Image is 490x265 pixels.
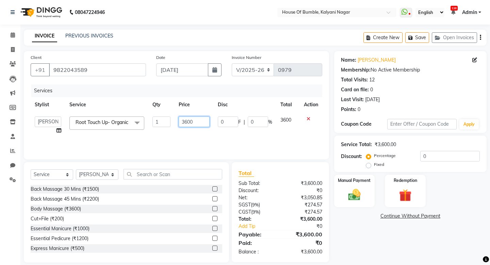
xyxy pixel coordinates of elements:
div: Cut+File (₹200) [31,215,64,222]
div: Back Massage 45 Mins (₹2200) [31,196,99,203]
div: ₹0 [288,223,327,230]
div: 12 [369,76,375,83]
div: Service Total: [341,141,372,148]
input: Search by Name/Mobile/Email/Code [49,63,146,76]
span: Total [239,170,254,177]
div: ( ) [233,208,280,216]
div: Essential Manicure (₹1000) [31,225,89,232]
div: Net: [233,194,280,201]
div: ( ) [233,201,280,208]
b: 08047224946 [75,3,105,22]
span: 9% [252,202,259,207]
span: % [268,119,272,126]
div: Discount: [341,153,362,160]
input: Search or Scan [124,169,222,180]
button: Apply [459,119,479,129]
div: ₹3,600.00 [280,180,327,187]
th: Qty [148,97,175,112]
img: _gift.svg [395,188,415,203]
label: Invoice Number [232,54,261,61]
div: Express Manicure (₹500) [31,245,84,252]
th: Disc [214,97,276,112]
span: CGST [239,209,251,215]
th: Total [276,97,300,112]
img: logo [17,3,64,22]
span: 3600 [280,117,291,123]
span: Root Touch Up- Organic [76,119,128,125]
label: Manual Payment [338,177,371,184]
span: F [238,119,241,126]
span: 9% [252,209,259,215]
a: Add Tip [233,223,288,230]
label: Fixed [374,161,384,168]
div: ₹0 [280,239,327,247]
span: | [244,119,245,126]
th: Price [175,97,214,112]
div: Balance : [233,248,280,255]
th: Service [65,97,148,112]
div: Essential Pedicure (₹1200) [31,235,88,242]
div: Last Visit: [341,96,364,103]
button: Create New [363,32,403,43]
div: ₹3,600.00 [280,216,327,223]
div: [DATE] [365,96,380,103]
div: ₹3,050.85 [280,194,327,201]
div: 0 [358,106,360,113]
label: Client [31,54,42,61]
div: ₹274.57 [280,201,327,208]
div: Total: [233,216,280,223]
span: 138 [451,6,458,11]
div: Services [31,84,327,97]
span: SGST [239,202,251,208]
div: Membership: [341,66,371,74]
a: 138 [451,9,455,15]
a: INVOICE [32,30,57,42]
input: Enter Offer / Coupon Code [387,119,457,129]
button: Open Invoices [432,32,477,43]
span: Admin [462,9,477,16]
a: x [128,119,131,125]
div: Card on file: [341,86,369,93]
div: Payable: [233,230,280,238]
div: ₹0 [280,187,327,194]
label: Date [156,54,165,61]
div: Total Visits: [341,76,368,83]
div: ₹274.57 [280,208,327,216]
div: ₹3,600.00 [280,230,327,238]
div: ₹3,600.00 [375,141,396,148]
a: Continue Without Payment [336,213,485,220]
div: Back Massage 30 Mins (₹1500) [31,186,99,193]
div: Discount: [233,187,280,194]
div: Coupon Code [341,121,387,128]
a: PREVIOUS INVOICES [65,33,113,39]
div: Name: [341,57,356,64]
button: +91 [31,63,50,76]
th: Stylist [31,97,65,112]
th: Action [300,97,322,112]
div: Points: [341,106,356,113]
img: _cash.svg [344,188,365,202]
div: Body Massage (₹3600) [31,205,81,213]
label: Percentage [374,153,396,159]
div: No Active Membership [341,66,480,74]
div: ₹3,600.00 [280,248,327,255]
div: Sub Total: [233,180,280,187]
label: Redemption [394,177,417,184]
button: Save [405,32,429,43]
a: [PERSON_NAME] [358,57,396,64]
div: Paid: [233,239,280,247]
div: 0 [370,86,373,93]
